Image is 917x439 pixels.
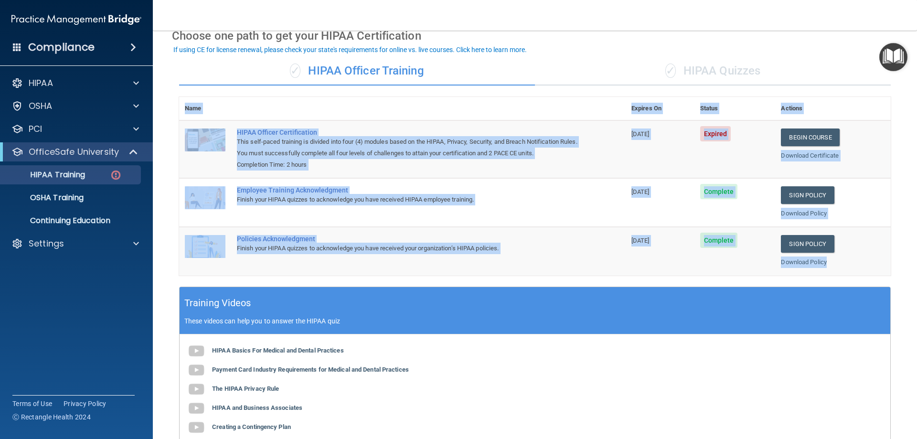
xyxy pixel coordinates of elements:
[28,41,95,54] h4: Compliance
[173,46,527,53] div: If using CE for license renewal, please check your state's requirements for online vs. live cours...
[172,22,898,50] div: Choose one path to get your HIPAA Certification
[665,64,676,78] span: ✓
[11,77,139,89] a: HIPAA
[29,238,64,249] p: Settings
[179,97,231,120] th: Name
[752,371,906,409] iframe: Drift Widget Chat Controller
[631,130,650,138] span: [DATE]
[29,77,53,89] p: HIPAA
[535,57,891,86] div: HIPAA Quizzes
[12,399,52,408] a: Terms of Use
[212,423,291,430] b: Creating a Contingency Plan
[187,399,206,418] img: gray_youtube_icon.38fcd6cc.png
[11,238,139,249] a: Settings
[631,237,650,244] span: [DATE]
[187,342,206,361] img: gray_youtube_icon.38fcd6cc.png
[212,347,344,354] b: HIPAA Basics For Medical and Dental Practices
[237,128,578,136] a: HIPAA Officer Certification
[187,418,206,437] img: gray_youtube_icon.38fcd6cc.png
[6,193,84,203] p: OSHA Training
[212,385,279,392] b: The HIPAA Privacy Rule
[172,45,528,54] button: If using CE for license renewal, please check your state's requirements for online vs. live cours...
[700,233,738,248] span: Complete
[6,216,137,225] p: Continuing Education
[187,361,206,380] img: gray_youtube_icon.38fcd6cc.png
[64,399,107,408] a: Privacy Policy
[700,184,738,199] span: Complete
[237,194,578,205] div: Finish your HIPAA quizzes to acknowledge you have received HIPAA employee training.
[290,64,300,78] span: ✓
[11,10,141,29] img: PMB logo
[237,159,578,171] div: Completion Time: 2 hours
[781,235,834,253] a: Sign Policy
[781,258,827,266] a: Download Policy
[11,100,139,112] a: OSHA
[694,97,776,120] th: Status
[6,170,85,180] p: HIPAA Training
[781,152,839,159] a: Download Certificate
[184,295,251,311] h5: Training Videos
[179,57,535,86] div: HIPAA Officer Training
[781,186,834,204] a: Sign Policy
[184,317,885,325] p: These videos can help you to answer the HIPAA quiz
[775,97,891,120] th: Actions
[781,128,839,146] a: Begin Course
[700,126,731,141] span: Expired
[626,97,694,120] th: Expires On
[187,380,206,399] img: gray_youtube_icon.38fcd6cc.png
[11,123,139,135] a: PCI
[237,243,578,254] div: Finish your HIPAA quizzes to acknowledge you have received your organization’s HIPAA policies.
[110,169,122,181] img: danger-circle.6113f641.png
[29,123,42,135] p: PCI
[29,146,119,158] p: OfficeSafe University
[879,43,907,71] button: Open Resource Center
[11,146,139,158] a: OfficeSafe University
[237,186,578,194] div: Employee Training Acknowledgment
[237,136,578,159] div: This self-paced training is divided into four (4) modules based on the HIPAA, Privacy, Security, ...
[781,210,827,217] a: Download Policy
[631,188,650,195] span: [DATE]
[29,100,53,112] p: OSHA
[212,366,409,373] b: Payment Card Industry Requirements for Medical and Dental Practices
[237,235,578,243] div: Policies Acknowledgment
[212,404,302,411] b: HIPAA and Business Associates
[12,412,91,422] span: Ⓒ Rectangle Health 2024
